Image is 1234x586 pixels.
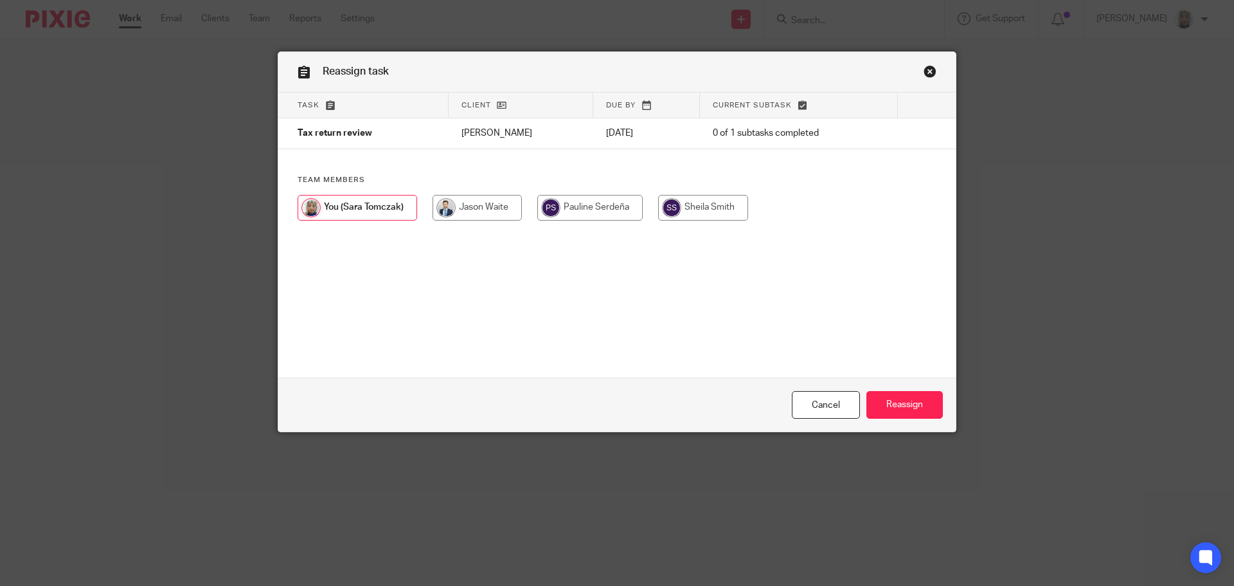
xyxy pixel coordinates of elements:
[461,102,491,109] span: Client
[323,66,389,77] span: Reassign task
[606,102,636,109] span: Due by
[866,391,943,419] input: Reassign
[298,102,319,109] span: Task
[606,127,686,140] p: [DATE]
[713,102,792,109] span: Current subtask
[298,175,936,185] h4: Team members
[298,129,372,138] span: Tax return review
[792,391,860,419] a: Close this dialog window
[700,118,898,149] td: 0 of 1 subtasks completed
[924,65,936,82] a: Close this dialog window
[461,127,581,140] p: [PERSON_NAME]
